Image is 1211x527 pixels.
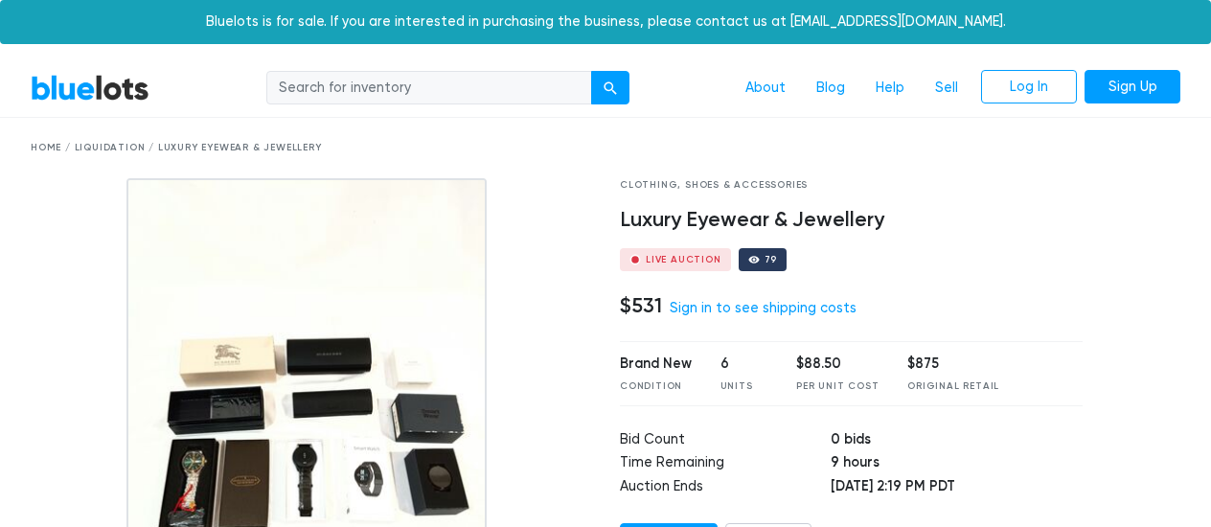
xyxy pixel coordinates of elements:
h4: $531 [620,293,662,318]
h4: Luxury Eyewear & Jewellery [620,208,1083,233]
td: 9 hours [831,452,1082,476]
div: 6 [720,354,768,375]
div: Live Auction [646,255,721,264]
a: Sign in to see shipping costs [670,300,857,316]
a: Blog [801,70,860,106]
td: Auction Ends [620,476,831,500]
div: Clothing, Shoes & Accessories [620,178,1083,193]
td: [DATE] 2:19 PM PDT [831,476,1082,500]
div: 79 [765,255,778,264]
div: Brand New [620,354,692,375]
a: Sell [920,70,973,106]
a: About [730,70,801,106]
td: Time Remaining [620,452,831,476]
div: Per Unit Cost [796,379,879,394]
div: $88.50 [796,354,879,375]
td: Bid Count [620,429,831,453]
a: Log In [981,70,1077,104]
a: Sign Up [1085,70,1180,104]
a: BlueLots [31,74,149,102]
div: Units [720,379,768,394]
input: Search for inventory [266,71,592,105]
td: 0 bids [831,429,1082,453]
a: Help [860,70,920,106]
div: $875 [907,354,999,375]
div: Condition [620,379,692,394]
div: Original Retail [907,379,999,394]
div: Home / Liquidation / Luxury Eyewear & Jewellery [31,141,1180,155]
